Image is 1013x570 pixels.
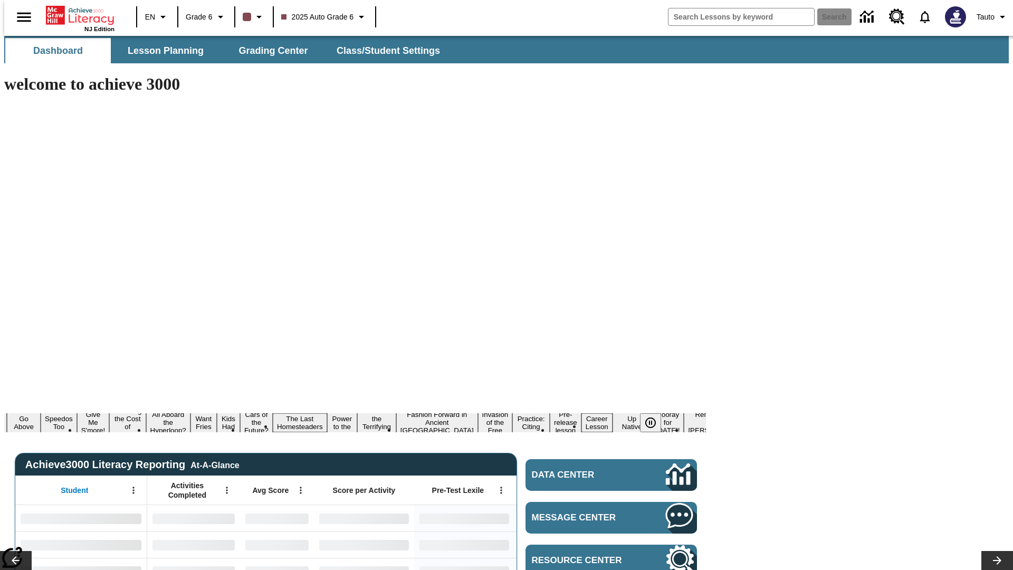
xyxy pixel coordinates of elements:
button: Grading Center [221,38,326,63]
div: No Data, [240,531,314,558]
button: Select a new avatar [939,3,972,31]
span: Avg Score [252,486,289,495]
h1: welcome to achieve 3000 [4,74,706,94]
button: Slide 20 Cooking Up Native Traditions [613,405,652,440]
button: Slide 14 Attack of the Terrifying Tomatoes [357,405,396,440]
span: Score per Activity [333,486,396,495]
span: Message Center [532,512,634,523]
button: Dashboard [5,38,111,63]
button: Slide 16 The Invasion of the Free CD [478,401,513,444]
button: Slide 5 Are Speedos Too Speedy? [41,405,77,440]
span: Resource Center [532,555,634,566]
button: Slide 19 Career Lesson [581,413,613,432]
input: search field [668,8,814,25]
button: Slide 18 Pre-release lesson [550,409,581,436]
button: Slide 11 Cars of the Future? [240,409,273,436]
button: Open side menu [8,2,40,33]
button: Slide 15 Fashion Forward in Ancient Rome [396,409,478,436]
span: Tauto [977,12,995,23]
button: Language: EN, Select a language [140,7,174,26]
img: Avatar [945,6,966,27]
button: Slide 7 Covering the Cost of College [109,405,146,440]
button: Slide 12 The Last Homesteaders [273,413,327,432]
button: Profile/Settings [972,7,1013,26]
button: Lesson Planning [113,38,218,63]
div: No Data, [147,531,240,558]
span: Dashboard [33,45,83,57]
button: Open Menu [493,482,509,498]
a: Data Center [525,459,697,491]
button: Slide 10 Dirty Jobs Kids Had To Do [217,397,240,448]
div: Home [46,4,114,32]
span: Lesson Planning [128,45,204,57]
span: Grading Center [238,45,308,57]
button: Class color is dark brown. Change class color [238,7,270,26]
button: Slide 4 U.S. Soldiers Go Above and Beyond [7,397,41,448]
button: Open Menu [126,482,141,498]
button: Class/Student Settings [328,38,448,63]
span: NJ Edition [84,26,114,32]
a: Resource Center, Will open in new tab [883,3,911,31]
button: Slide 22 Remembering Justice O'Connor [684,409,750,436]
span: 2025 Auto Grade 6 [281,12,354,23]
div: No Data, [147,505,240,531]
button: Slide 13 Solar Power to the People [327,405,358,440]
button: Open Menu [219,482,235,498]
span: Data Center [532,470,630,480]
div: SubNavbar [4,38,450,63]
a: Message Center [525,502,697,534]
button: Slide 6 Give Me S'more! [77,409,110,436]
div: No Data, [240,505,314,531]
button: Lesson carousel, Next [981,551,1013,570]
div: At-A-Glance [190,459,239,470]
button: Slide 8 All Aboard the Hyperloop? [146,409,190,436]
button: Open Menu [293,482,309,498]
a: Notifications [911,3,939,31]
span: EN [145,12,155,23]
span: Pre-Test Lexile [432,486,484,495]
a: Home [46,5,114,26]
span: Achieve3000 Literacy Reporting [25,459,240,471]
span: Student [61,486,88,495]
button: Pause [640,413,661,432]
span: Activities Completed [152,481,222,500]
span: Class/Student Settings [337,45,440,57]
button: Grade: Grade 6, Select a grade [181,7,231,26]
button: Class: 2025 Auto Grade 6, Select your class [277,7,372,26]
div: SubNavbar [4,36,1009,63]
div: Pause [640,413,672,432]
button: Slide 17 Mixed Practice: Citing Evidence [512,405,550,440]
button: Slide 9 Do You Want Fries With That? [190,397,217,448]
span: Grade 6 [186,12,213,23]
a: Data Center [854,3,883,32]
